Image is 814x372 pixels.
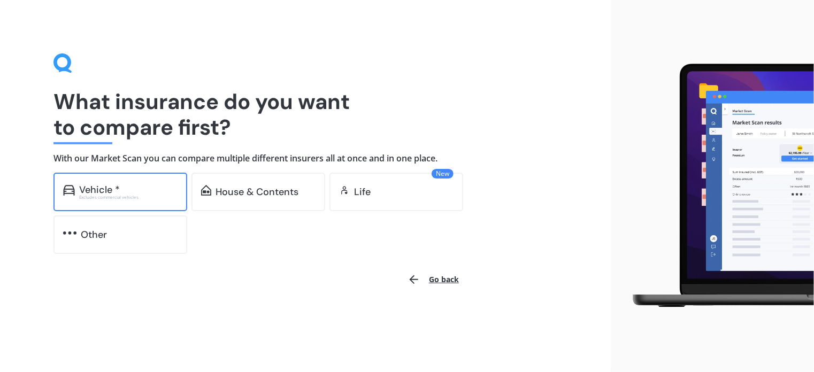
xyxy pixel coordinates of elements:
button: Go back [401,267,465,292]
h4: With our Market Scan you can compare multiple different insurers all at once and in one place. [53,153,557,164]
h1: What insurance do you want to compare first? [53,89,557,140]
img: other.81dba5aafe580aa69f38.svg [63,228,76,238]
div: Life [354,187,371,197]
div: Vehicle * [79,184,120,195]
span: New [432,169,454,179]
img: life.f720d6a2d7cdcd3ad642.svg [339,185,350,196]
img: car.f15378c7a67c060ca3f3.svg [63,185,75,196]
div: Excludes commercial vehicles [79,195,178,199]
div: House & Contents [216,187,298,197]
img: home-and-contents.b802091223b8502ef2dd.svg [201,185,211,196]
div: Other [81,229,107,240]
